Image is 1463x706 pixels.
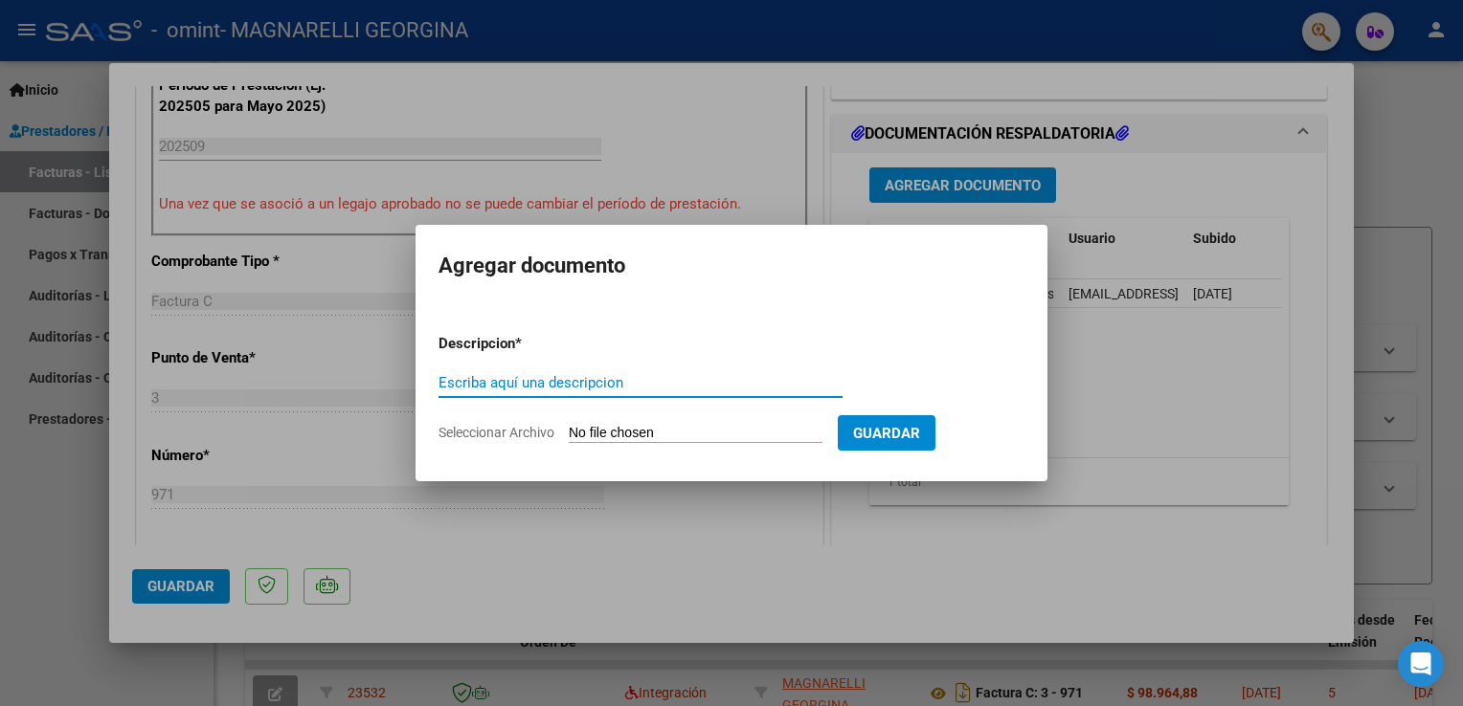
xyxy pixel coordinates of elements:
p: Descripcion [439,333,615,355]
span: Seleccionar Archivo [439,425,554,440]
h2: Agregar documento [439,248,1024,284]
button: Guardar [838,415,935,451]
span: Guardar [853,425,920,442]
div: Open Intercom Messenger [1398,641,1444,687]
